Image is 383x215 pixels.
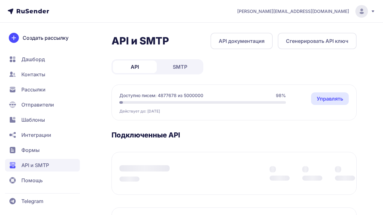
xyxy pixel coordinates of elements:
span: Рассылки [21,86,46,93]
button: Сгенерировать API ключ [278,33,357,49]
span: Помощь [21,177,43,184]
span: Telegram [21,197,43,205]
span: Доступно писем: 4877678 из 5000000 [119,92,203,99]
span: Интеграции [21,131,51,139]
a: API документация [211,33,273,49]
span: Дашборд [21,55,45,63]
span: Отправители [21,101,54,108]
span: Создать рассылку [23,34,68,42]
a: SMTP [158,61,202,73]
span: SMTP [173,63,187,71]
a: Telegram [5,195,80,207]
span: 98% [276,92,286,99]
h2: API и SMTP [112,35,169,47]
span: Контакты [21,71,45,78]
span: Шаблоны [21,116,45,124]
span: Формы [21,146,40,154]
span: Действует до: [DATE] [119,109,160,114]
a: API [113,61,157,73]
span: API [131,63,139,71]
span: API и SMTP [21,161,49,169]
span: [PERSON_NAME][EMAIL_ADDRESS][DOMAIN_NAME] [237,8,349,15]
a: Управлять [311,92,349,105]
h3: Подключенные API [112,131,357,139]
